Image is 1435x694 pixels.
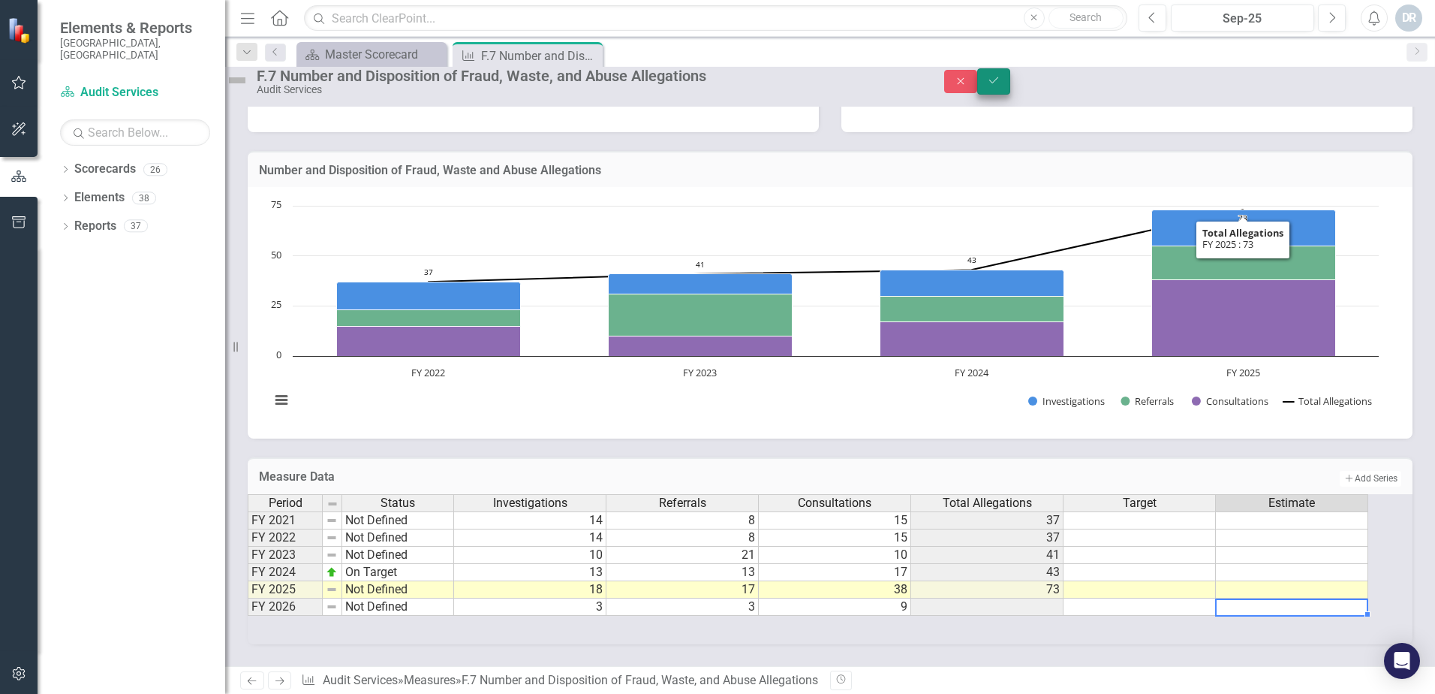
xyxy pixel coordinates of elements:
td: On Target [342,564,454,581]
span: Target [1123,496,1157,510]
a: Audit Services [60,84,210,101]
a: Elements [74,189,125,207]
text: 37 [424,267,433,277]
td: 17 [606,581,759,599]
td: 8 [606,530,759,547]
path: FY 2024, 13. Referrals. [880,297,1064,322]
td: 9 [759,599,911,616]
td: 13 [606,564,759,581]
text: 41 [696,259,705,270]
td: 15 [759,530,911,547]
g: Investigations, series 1 of 4. Bar series with 4 bars. [337,210,1336,310]
td: 18 [454,581,606,599]
div: 38 [132,192,156,204]
td: 3 [454,599,606,616]
td: 37 [911,530,1063,547]
h3: Number and Disposition of Fraud, Waste and Abuse Allegations [259,164,1401,177]
path: FY 2022, 8. Referrals. [337,310,521,327]
td: Not Defined [342,581,454,599]
td: Not Defined [342,511,454,530]
path: FY 2022, 15. Consultations. [337,327,521,357]
div: Sep-25 [1176,10,1309,28]
div: Audit Services [257,84,914,95]
img: Not Defined [225,68,249,92]
path: FY 2025 , 17. Referrals. [1152,246,1336,280]
td: Not Defined [342,547,454,564]
img: 8DAGhfEEPCf229AAAAAElFTkSuQmCC [326,584,338,596]
td: 41 [911,547,1063,564]
div: 26 [143,163,167,176]
span: Estimate [1268,496,1315,510]
button: Show Total Allegations [1283,394,1372,408]
td: 13 [454,564,606,581]
a: Audit Services [323,673,398,687]
td: 43 [911,564,1063,581]
img: ClearPoint Strategy [8,17,34,44]
div: Chart. Highcharts interactive chart. [263,198,1397,424]
span: Investigations [493,496,567,510]
text: 73 [1238,213,1247,223]
button: Add Series [1340,471,1401,486]
img: 8DAGhfEEPCf229AAAAAElFTkSuQmCC [326,514,338,527]
a: Measures [404,673,456,687]
td: 14 [454,511,606,530]
path: FY 2025 , 18. Investigations. [1152,210,1336,246]
td: 37 [911,511,1063,530]
td: 14 [454,530,606,547]
span: Referrals [659,496,706,510]
img: zOikAAAAAElFTkSuQmCC [326,566,338,578]
text: FY 2025 [1226,366,1260,379]
small: [GEOGRAPHIC_DATA], [GEOGRAPHIC_DATA] [60,37,210,62]
span: Search [1069,11,1102,23]
td: 3 [606,599,759,616]
td: FY 2025 [248,581,323,599]
text: FY 2022 [411,366,445,379]
text: 25 [271,297,281,311]
button: Show Referrals [1121,394,1175,408]
button: DR [1395,5,1422,32]
svg: Interactive chart [263,198,1386,424]
img: 8DAGhfEEPCf229AAAAAElFTkSuQmCC [326,549,338,561]
a: Scorecards [74,161,136,178]
input: Search Below... [60,119,210,146]
text: 75 [271,198,281,211]
h3: Measure Data [259,470,888,484]
td: Not Defined [342,599,454,616]
td: 21 [606,547,759,564]
td: FY 2026 [248,599,323,616]
text: FY 2023 [683,366,717,379]
path: FY 2024, 13. Investigations. [880,270,1064,297]
div: F.7 Number and Disposition of Fraud, Waste, and Abuse Allegations [257,68,914,84]
path: FY 2023, 10. Investigations. [609,274,793,294]
button: Search [1048,8,1124,29]
path: FY 2024, 17. Consultations. [880,322,1064,357]
img: 8DAGhfEEPCf229AAAAAElFTkSuQmCC [326,532,338,544]
img: 8DAGhfEEPCf229AAAAAElFTkSuQmCC [326,601,338,613]
td: Not Defined [342,530,454,547]
span: Total Allegations [943,496,1032,510]
td: 17 [759,564,911,581]
button: Show Consultations [1192,394,1268,408]
td: 8 [606,511,759,530]
text: FY 2024 [955,366,989,379]
a: Reports [74,218,116,235]
td: FY 2023 [248,547,323,564]
td: FY 2024 [248,564,323,581]
div: Master Scorecard [325,45,443,64]
text: 50 [271,248,281,261]
td: FY 2021 [248,511,323,530]
button: Sep-25 [1171,5,1314,32]
button: View chart menu, Chart [271,390,292,411]
span: Consultations [798,496,871,510]
td: 73 [911,581,1063,599]
img: 8DAGhfEEPCf229AAAAAElFTkSuQmCC [326,498,338,510]
input: Search ClearPoint... [304,5,1127,32]
td: 15 [759,511,911,530]
td: FY 2022 [248,530,323,547]
path: FY 2023, 10. Consultations. [609,336,793,357]
text: 0 [276,348,281,361]
button: Show Investigations [1028,394,1104,408]
div: F.7 Number and Disposition of Fraud, Waste, and Abuse Allegations [481,47,599,65]
span: Elements & Reports [60,19,210,37]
